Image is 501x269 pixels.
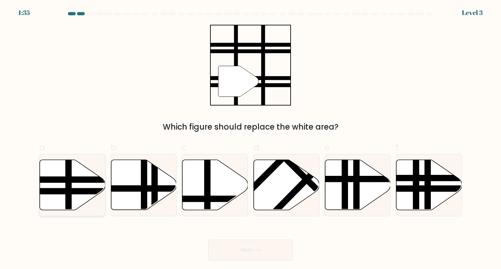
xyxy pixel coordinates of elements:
button: Next [208,240,293,261]
div: Which figure should replace the white area? [43,121,458,133]
span: d. [253,141,261,154]
span: c. [182,141,189,154]
div: 1:35 [18,8,30,18]
g: " [218,66,258,96]
div: Level 3 [462,8,483,18]
span: f. [396,141,400,154]
span: a. [39,141,47,154]
span: b. [111,141,118,154]
span: e. [325,141,332,154]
